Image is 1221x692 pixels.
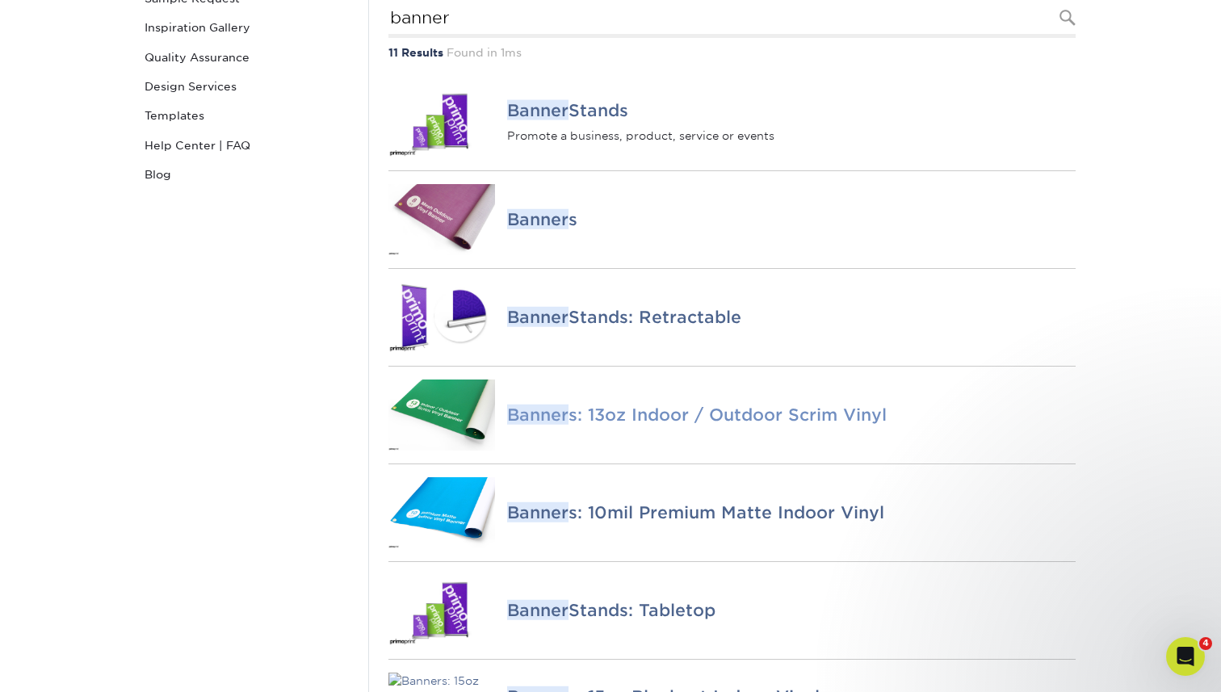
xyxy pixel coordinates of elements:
em: Banner [507,599,569,619]
img: Banners: 10mil Premium Matte Indoor Vinyl [388,477,495,548]
em: Banner [507,100,569,120]
span: 4 [1199,637,1212,650]
a: Quality Assurance [138,43,356,72]
h4: Stands: Tabletop [507,600,1076,619]
h4: s [507,210,1076,229]
h4: s: 10mil Premium Matte Indoor Vinyl [507,503,1076,522]
img: Banner Stands [388,86,495,157]
em: Banner [507,502,569,522]
p: Promote a business, product, service or events [507,127,1076,143]
input: Search Products... [388,1,1076,38]
h4: s: 13oz Indoor / Outdoor Scrim Vinyl [507,405,1076,425]
em: Banner [507,307,569,327]
a: Banners: 10mil Premium Matte Indoor Vinyl Banners: 10mil Premium Matte Indoor Vinyl [388,464,1076,561]
strong: 11 Results [388,46,443,59]
em: Banner [507,209,569,229]
a: Banners Banners [388,171,1076,268]
a: Banners: 13oz Indoor / Outdoor Scrim Vinyl Banners: 13oz Indoor / Outdoor Scrim Vinyl [388,367,1076,463]
h4: Stands: Retractable [507,308,1076,327]
a: Design Services [138,72,356,101]
a: Banner Stands: Tabletop BannerStands: Tabletop [388,562,1076,659]
h4: Stands [507,101,1076,120]
a: Help Center | FAQ [138,131,356,160]
a: Blog [138,160,356,189]
a: Banner Stands: Retractable BannerStands: Retractable [388,269,1076,366]
img: Banner Stands: Tabletop [388,575,495,646]
a: Banner Stands BannerStands Promote a business, product, service or events [388,73,1076,170]
img: Banners: 13oz Indoor / Outdoor Scrim Vinyl [388,380,495,451]
img: Banners [388,184,495,255]
a: Inspiration Gallery [138,13,356,42]
iframe: Intercom live chat [1166,637,1205,676]
em: Banner [507,405,569,425]
span: Found in 1ms [447,46,522,59]
img: Banner Stands: Retractable [388,282,495,353]
a: Templates [138,101,356,130]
